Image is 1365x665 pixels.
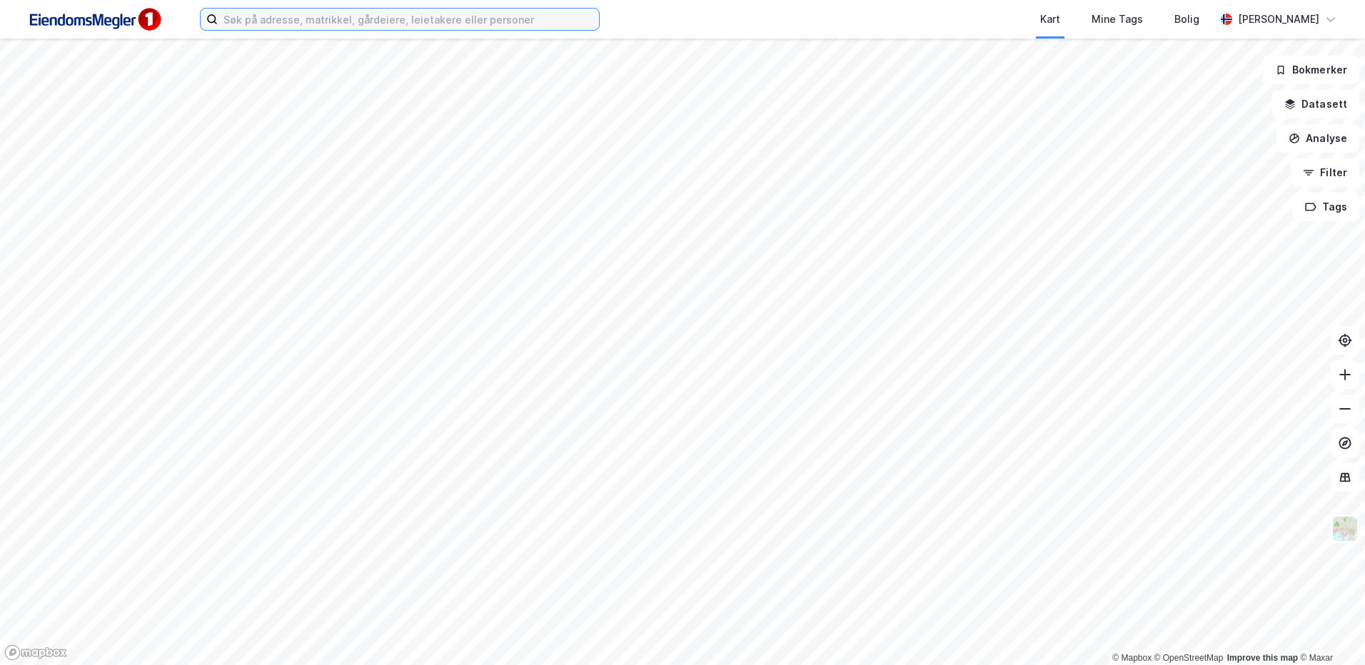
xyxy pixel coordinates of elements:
[1227,653,1298,663] a: Improve this map
[1112,653,1152,663] a: Mapbox
[1154,653,1224,663] a: OpenStreetMap
[1294,597,1365,665] div: Kontrollprogram for chat
[1293,193,1359,221] button: Tags
[1272,90,1359,118] button: Datasett
[218,9,599,30] input: Søk på adresse, matrikkel, gårdeiere, leietakere eller personer
[1238,11,1319,28] div: [PERSON_NAME]
[1331,515,1359,542] img: Z
[23,4,166,36] img: F4PB6Px+NJ5v8B7XTbfpPpyloAAAAASUVORK5CYII=
[1174,11,1199,28] div: Bolig
[1092,11,1143,28] div: Mine Tags
[1276,124,1359,153] button: Analyse
[1291,158,1359,187] button: Filter
[1263,56,1359,84] button: Bokmerker
[4,644,67,661] a: Mapbox homepage
[1294,597,1365,665] iframe: Chat Widget
[1040,11,1060,28] div: Kart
